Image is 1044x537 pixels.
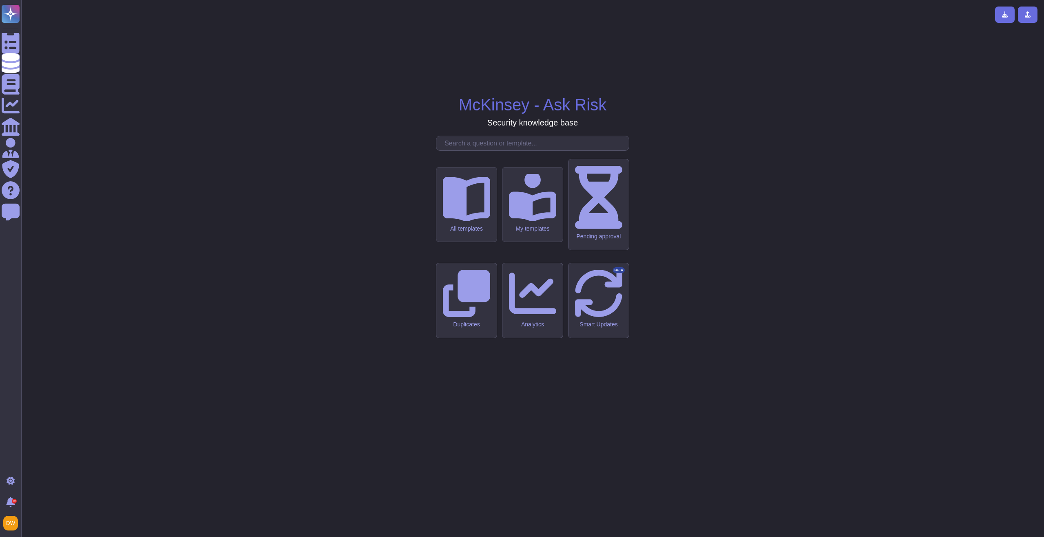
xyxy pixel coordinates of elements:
[3,516,18,530] img: user
[575,321,622,328] div: Smart Updates
[440,136,629,150] input: Search a question or template...
[2,514,24,532] button: user
[575,233,622,240] div: Pending approval
[509,321,556,328] div: Analytics
[443,321,490,328] div: Duplicates
[509,225,556,232] div: My templates
[613,267,625,273] div: BETA
[487,118,578,128] h3: Security knowledge base
[12,499,17,504] div: 9+
[459,95,606,114] h1: McKinsey - Ask Risk
[443,225,490,232] div: All templates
